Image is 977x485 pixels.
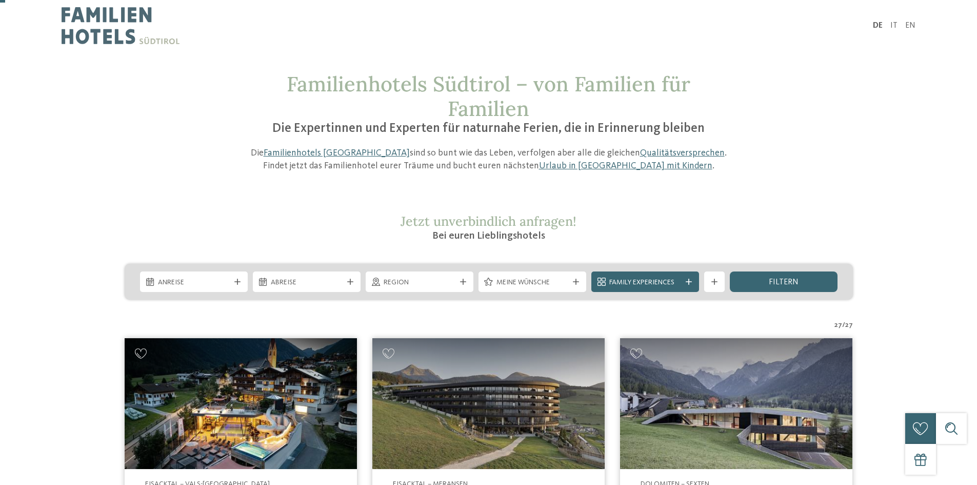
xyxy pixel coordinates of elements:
[890,22,898,30] a: IT
[272,122,705,135] span: Die Expertinnen und Experten für naturnahe Ferien, die in Erinnerung bleiben
[401,213,576,229] span: Jetzt unverbindlich anfragen!
[264,148,410,158] a: Familienhotels [GEOGRAPHIC_DATA]
[620,338,852,469] img: Family Resort Rainer ****ˢ
[873,22,883,30] a: DE
[905,22,915,30] a: EN
[842,320,845,331] span: /
[432,231,545,241] span: Bei euren Lieblingshotels
[384,278,455,288] span: Region
[287,71,690,122] span: Familienhotels Südtirol – von Familien für Familien
[769,278,799,286] span: filtern
[539,161,712,170] a: Urlaub in [GEOGRAPHIC_DATA] mit Kindern
[845,320,853,331] span: 27
[609,278,681,288] span: Family Experiences
[158,278,230,288] span: Anreise
[271,278,343,288] span: Abreise
[372,338,605,469] img: Familienhotels gesucht? Hier findet ihr die besten!
[640,148,725,158] a: Qualitätsversprechen
[125,338,357,469] img: Familienhotels gesucht? Hier findet ihr die besten!
[834,320,842,331] span: 27
[496,278,568,288] span: Meine Wünsche
[245,147,732,172] p: Die sind so bunt wie das Leben, verfolgen aber alle die gleichen . Findet jetzt das Familienhotel...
